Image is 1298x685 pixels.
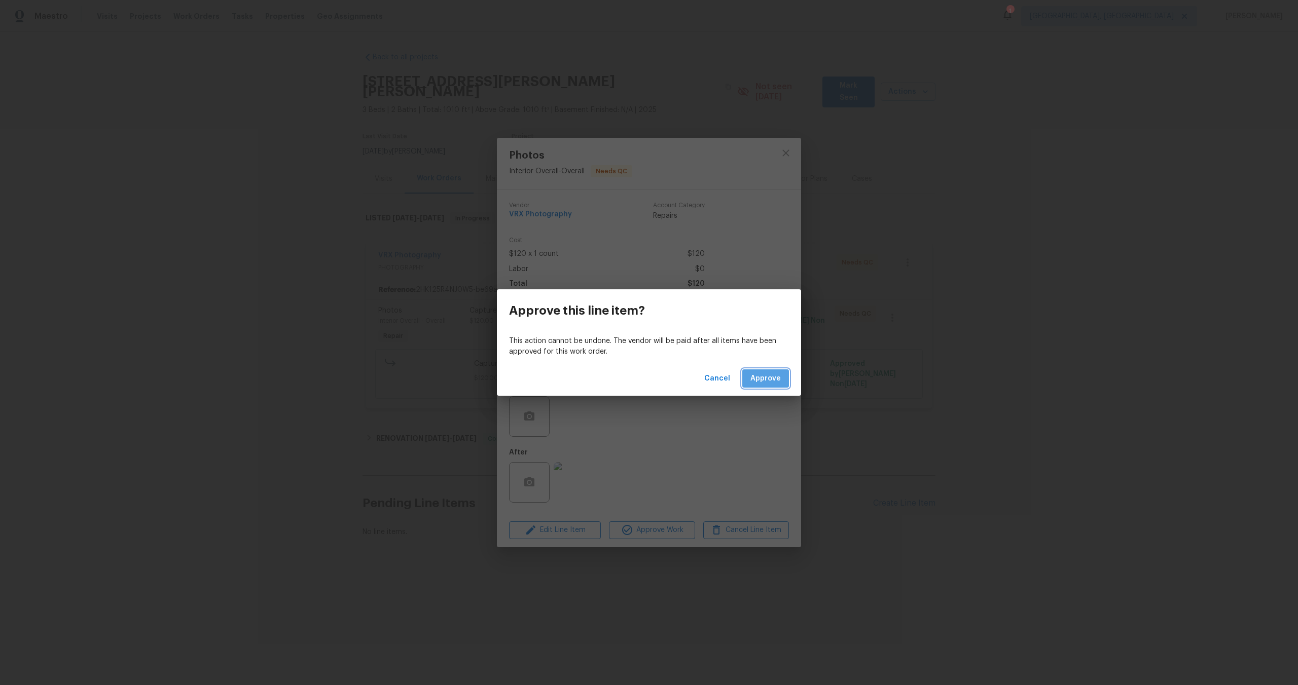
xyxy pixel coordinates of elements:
button: Cancel [700,369,734,388]
p: This action cannot be undone. The vendor will be paid after all items have been approved for this... [509,336,789,357]
button: Approve [742,369,789,388]
span: Cancel [704,372,730,385]
span: Approve [750,372,781,385]
h3: Approve this line item? [509,303,645,318]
